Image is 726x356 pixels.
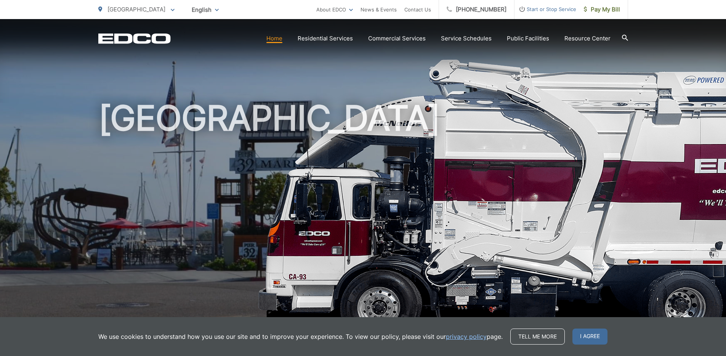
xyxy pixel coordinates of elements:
span: English [186,3,224,16]
a: Resource Center [564,34,611,43]
a: privacy policy [446,332,487,341]
span: I agree [572,329,607,345]
a: Service Schedules [441,34,492,43]
a: About EDCO [316,5,353,14]
h1: [GEOGRAPHIC_DATA] [98,99,628,340]
a: News & Events [361,5,397,14]
a: Commercial Services [368,34,426,43]
p: We use cookies to understand how you use our site and to improve your experience. To view our pol... [98,332,503,341]
a: Contact Us [404,5,431,14]
a: Tell me more [510,329,565,345]
span: [GEOGRAPHIC_DATA] [107,6,165,13]
a: Public Facilities [507,34,549,43]
a: Residential Services [298,34,353,43]
a: Home [266,34,282,43]
span: Pay My Bill [584,5,620,14]
a: EDCD logo. Return to the homepage. [98,33,171,44]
